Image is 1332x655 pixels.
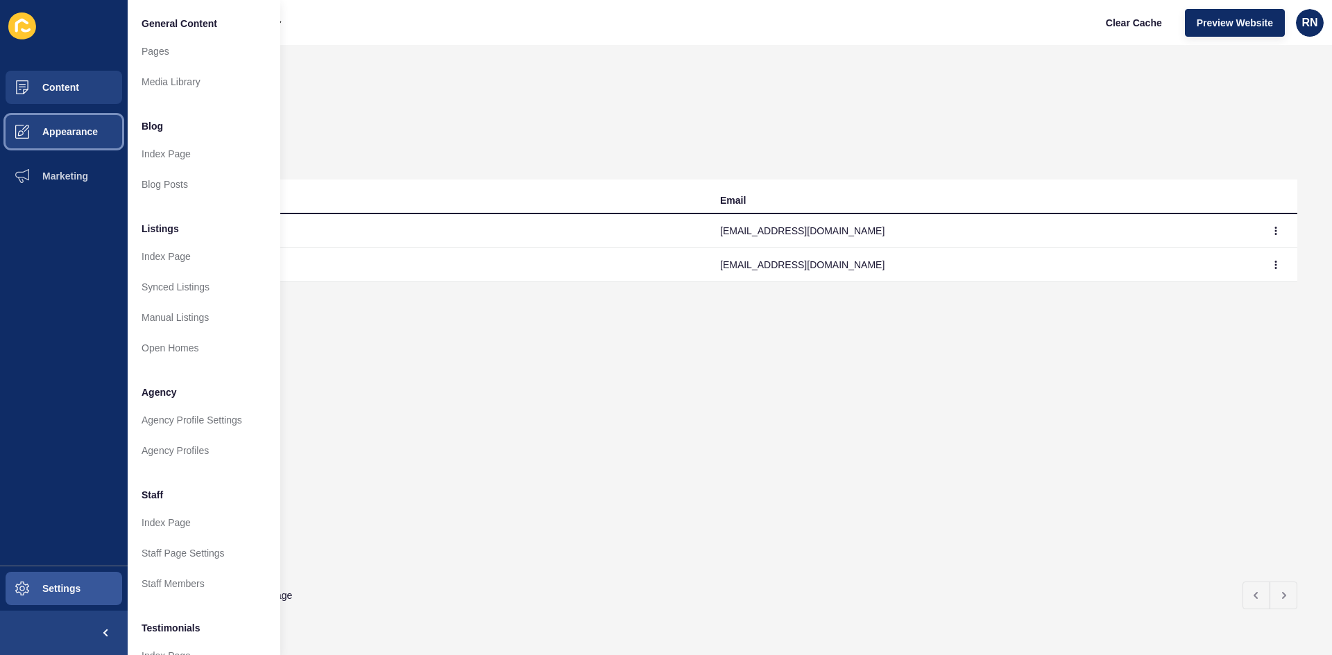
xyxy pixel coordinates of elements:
[128,405,280,435] a: Agency Profile Settings
[128,507,280,538] a: Index Page
[1094,9,1174,37] button: Clear Cache
[142,222,179,236] span: Listings
[128,302,280,333] a: Manual Listings
[128,272,280,302] a: Synced Listings
[128,241,280,272] a: Index Page
[1197,16,1273,30] span: Preview Website
[1185,9,1285,37] button: Preview Website
[142,621,200,635] span: Testimonials
[162,214,709,248] td: [PERSON_NAME]
[709,214,1256,248] td: [EMAIL_ADDRESS][DOMAIN_NAME]
[128,36,280,67] a: Pages
[128,67,280,97] a: Media Library
[128,333,280,363] a: Open Homes
[709,248,1256,282] td: [EMAIL_ADDRESS][DOMAIN_NAME]
[142,17,217,30] span: General Content
[162,80,1297,99] h1: Users
[142,488,163,502] span: Staff
[128,139,280,169] a: Index Page
[128,538,280,568] a: Staff Page Settings
[1301,16,1317,30] span: RN
[162,248,709,282] td: Eni Metani
[142,119,163,133] span: Blog
[162,99,1297,130] p: Create/edit users
[128,435,280,466] a: Agency Profiles
[142,385,177,399] span: Agency
[1106,16,1162,30] span: Clear Cache
[128,568,280,599] a: Staff Members
[128,169,280,200] a: Blog Posts
[720,193,746,207] div: Email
